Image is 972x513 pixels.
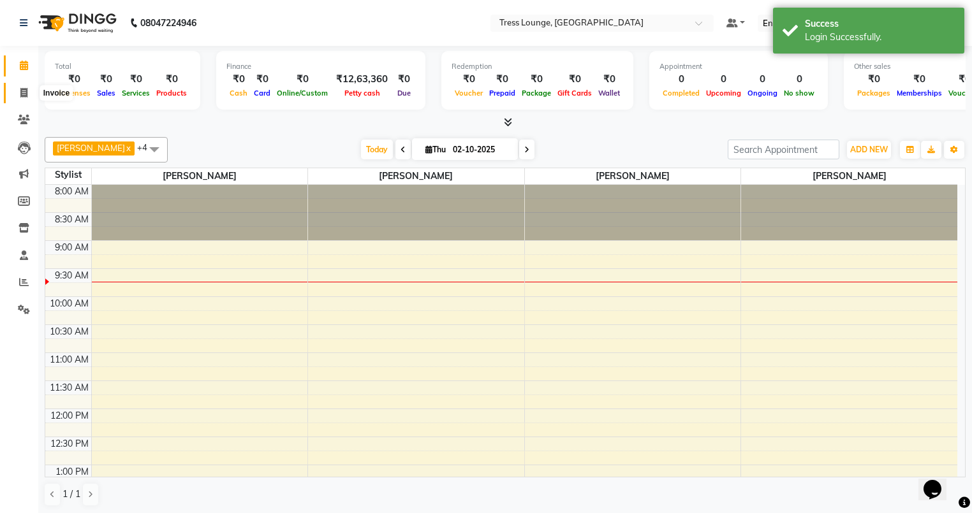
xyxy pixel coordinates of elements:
[226,89,251,98] span: Cash
[850,145,888,154] span: ADD NEW
[918,462,959,500] iframe: chat widget
[119,72,153,87] div: ₹0
[57,143,125,153] span: [PERSON_NAME]
[341,89,383,98] span: Petty cash
[525,168,741,184] span: [PERSON_NAME]
[854,72,894,87] div: ₹0
[554,72,595,87] div: ₹0
[274,72,331,87] div: ₹0
[659,89,703,98] span: Completed
[744,72,781,87] div: 0
[781,89,818,98] span: No show
[94,72,119,87] div: ₹0
[394,89,414,98] span: Due
[137,142,157,152] span: +4
[33,5,120,41] img: logo
[393,72,415,87] div: ₹0
[449,140,513,159] input: 2025-10-02
[595,89,623,98] span: Wallet
[153,89,190,98] span: Products
[47,353,91,366] div: 11:00 AM
[274,89,331,98] span: Online/Custom
[40,85,73,101] div: Invoice
[308,168,524,184] span: [PERSON_NAME]
[894,89,945,98] span: Memberships
[452,89,486,98] span: Voucher
[422,145,449,154] span: Thu
[703,72,744,87] div: 0
[94,89,119,98] span: Sales
[53,465,91,479] div: 1:00 PM
[554,89,595,98] span: Gift Cards
[781,72,818,87] div: 0
[52,269,91,282] div: 9:30 AM
[519,72,554,87] div: ₹0
[486,89,519,98] span: Prepaid
[226,72,251,87] div: ₹0
[125,143,131,153] a: x
[703,89,744,98] span: Upcoming
[119,89,153,98] span: Services
[47,297,91,310] div: 10:00 AM
[805,31,955,44] div: Login Successfully.
[595,72,623,87] div: ₹0
[452,61,623,72] div: Redemption
[251,89,274,98] span: Card
[52,241,91,254] div: 9:00 AM
[52,213,91,226] div: 8:30 AM
[659,61,818,72] div: Appointment
[140,5,196,41] b: 08047224946
[847,141,891,159] button: ADD NEW
[659,72,703,87] div: 0
[48,437,91,451] div: 12:30 PM
[519,89,554,98] span: Package
[47,325,91,338] div: 10:30 AM
[854,89,894,98] span: Packages
[153,72,190,87] div: ₹0
[47,381,91,394] div: 11:30 AM
[741,168,957,184] span: [PERSON_NAME]
[55,72,94,87] div: ₹0
[331,72,393,87] div: ₹12,63,360
[361,140,393,159] span: Today
[92,168,308,184] span: [PERSON_NAME]
[744,89,781,98] span: Ongoing
[63,488,80,501] span: 1 / 1
[728,140,839,159] input: Search Appointment
[486,72,519,87] div: ₹0
[226,61,415,72] div: Finance
[48,409,91,423] div: 12:00 PM
[52,185,91,198] div: 8:00 AM
[55,61,190,72] div: Total
[452,72,486,87] div: ₹0
[894,72,945,87] div: ₹0
[805,17,955,31] div: Success
[45,168,91,182] div: Stylist
[251,72,274,87] div: ₹0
